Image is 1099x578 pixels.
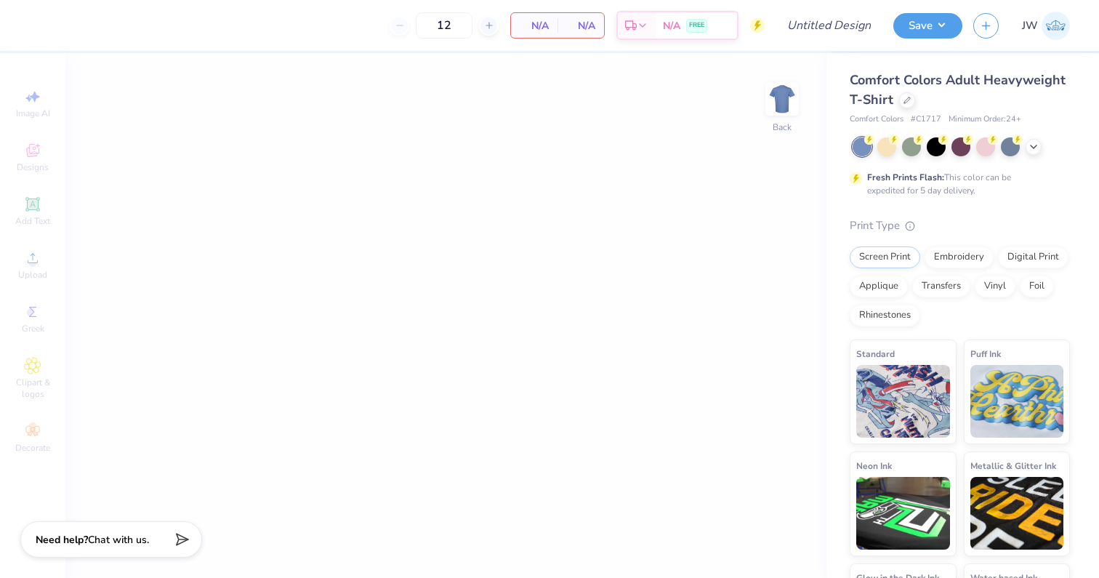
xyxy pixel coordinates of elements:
span: JW [1022,17,1038,34]
a: JW [1022,12,1070,40]
input: Untitled Design [776,11,882,40]
div: Vinyl [975,276,1015,297]
span: Minimum Order: 24 + [949,113,1021,126]
img: Back [768,84,797,113]
span: Comfort Colors [850,113,903,126]
span: Neon Ink [856,458,892,473]
span: N/A [566,18,595,33]
div: Rhinestones [850,305,920,326]
img: Standard [856,365,950,438]
span: Standard [856,346,895,361]
button: Save [893,13,962,39]
div: Screen Print [850,246,920,268]
span: FREE [689,20,704,31]
div: Transfers [912,276,970,297]
strong: Need help? [36,533,88,547]
span: Metallic & Glitter Ink [970,458,1056,473]
strong: Fresh Prints Flash: [867,172,944,183]
div: Digital Print [998,246,1068,268]
span: Chat with us. [88,533,149,547]
span: Comfort Colors Adult Heavyweight T-Shirt [850,71,1066,108]
input: – – [416,12,472,39]
div: Embroidery [925,246,994,268]
span: # C1717 [911,113,941,126]
div: This color can be expedited for 5 day delivery. [867,171,1046,197]
img: Jane White [1042,12,1070,40]
img: Neon Ink [856,477,950,550]
div: Applique [850,276,908,297]
span: Puff Ink [970,346,1001,361]
span: N/A [520,18,549,33]
img: Puff Ink [970,365,1064,438]
div: Print Type [850,217,1070,234]
div: Back [773,121,792,134]
div: Foil [1020,276,1054,297]
img: Metallic & Glitter Ink [970,477,1064,550]
span: N/A [663,18,680,33]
